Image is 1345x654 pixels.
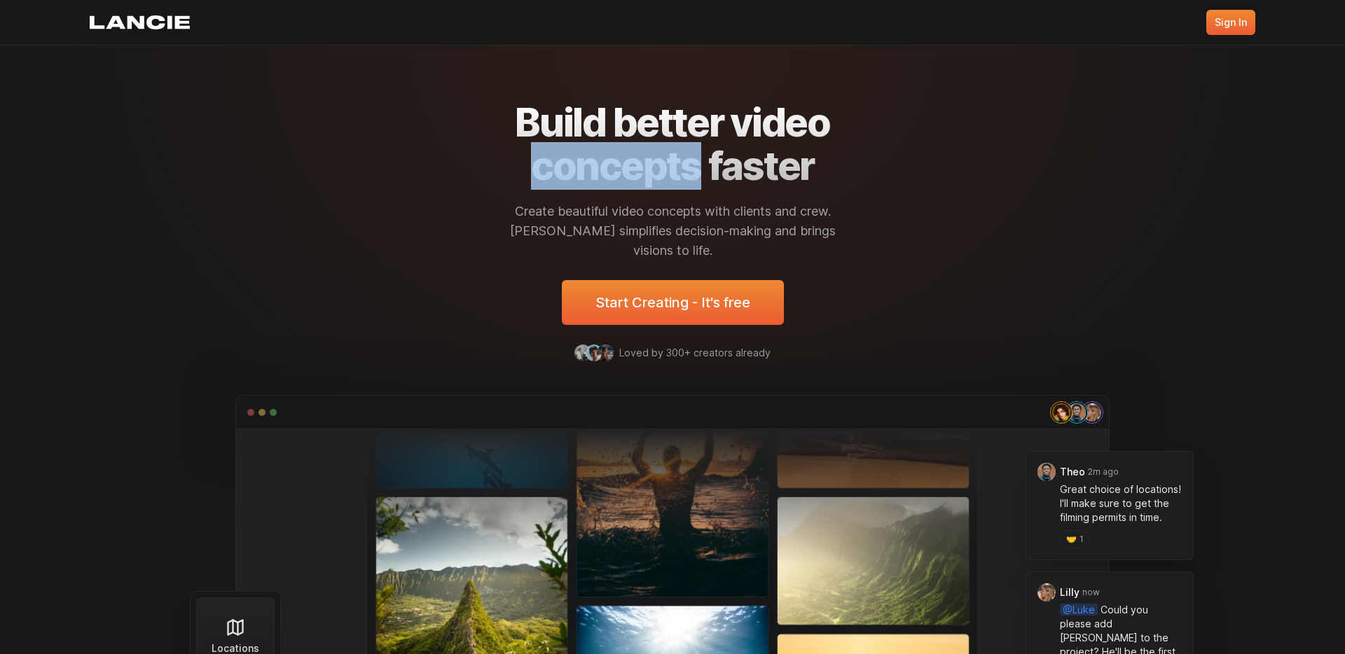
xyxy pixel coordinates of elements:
[1206,10,1255,35] a: Sign In
[497,202,848,260] span: Create beautiful video concepts with clients and crew. [PERSON_NAME] simplifies decision-making a...
[1082,587,1100,598] span: now
[1037,463,1056,481] img: Lancie User 1
[1060,482,1182,524] p: Great choice of locations! I'll make sure to get the filming permits in time.
[597,345,614,361] img: Picture of Juliane
[515,102,830,188] h1: Build better video concepts faster
[1060,604,1098,615] span: @Luke
[619,346,771,360] p: Loved by 300+ creators already
[1066,534,1077,545] span: 🤝
[574,345,591,361] img: Picture of DSCV Twins
[1051,402,1072,423] img: Lancie User 1
[586,345,602,361] img: Picture of Maik
[1080,534,1084,545] span: 1
[1037,583,1056,601] img: Lancie User 1
[1082,402,1103,423] img: Lancie User 1
[1060,465,1085,479] span: Theo
[1088,466,1119,478] span: 2m ago
[562,280,784,325] a: Start Creating - It's free
[1066,402,1087,423] img: Lancie User 1
[1060,585,1080,599] span: Lilly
